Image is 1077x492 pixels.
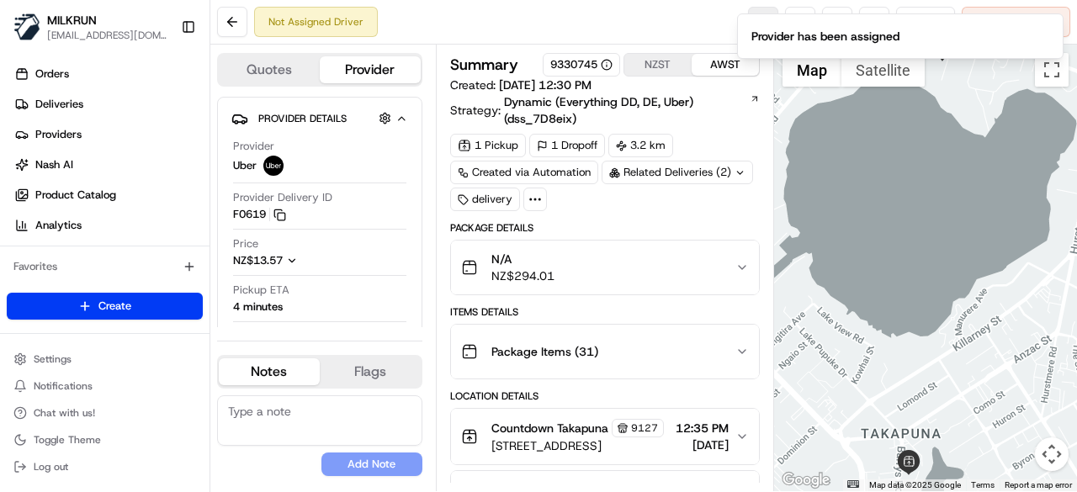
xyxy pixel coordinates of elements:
div: Strategy: [450,93,760,127]
span: 9127 [631,421,658,435]
button: Notes [219,358,320,385]
a: Terms [971,480,995,489]
button: NZ$13.57 [233,253,381,268]
img: uber-new-logo.jpeg [263,156,284,176]
a: Created via Automation [450,161,598,184]
div: Items Details [450,305,760,319]
button: Toggle Theme [7,428,203,452]
button: Log out [7,455,203,479]
span: Provider Delivery ID [233,190,332,205]
a: Deliveries [7,91,210,118]
span: NZ$294.01 [491,267,554,284]
button: Provider [320,56,421,83]
div: Related Deliveries (2) [602,161,753,184]
button: N/ANZ$294.01 [451,241,759,294]
span: Notifications [34,379,93,393]
button: Flags [320,358,421,385]
button: Quotes [219,56,320,83]
div: 3.2 km [608,134,673,157]
span: Pickup ETA [233,283,289,298]
span: Product Catalog [35,188,116,203]
span: Analytics [35,218,82,233]
h3: Summary [450,57,518,72]
span: Create [98,299,131,314]
button: F0619 [233,207,286,222]
button: Notifications [7,374,203,398]
a: Nash AI [7,151,210,178]
button: MILKRUNMILKRUN[EMAIL_ADDRESS][DOMAIN_NAME] [7,7,174,47]
span: Orders [35,66,69,82]
div: delivery [450,188,520,211]
button: Countdown Takapuna9127[STREET_ADDRESS]12:35 PM[DATE] [451,409,759,464]
span: Log out [34,460,68,473]
a: Providers [7,121,210,148]
a: Orders [7,61,210,87]
span: Nash AI [35,157,73,172]
button: MILKRUN [47,12,97,29]
span: Map data ©2025 Google [869,480,961,489]
div: Provider has been assigned [751,28,899,45]
span: Dynamic (Everything DD, DE, Uber) (dss_7D8eix) [504,93,748,127]
img: MILKRUN [13,13,40,40]
button: [EMAIL_ADDRESS][DOMAIN_NAME] [47,29,167,42]
img: Google [778,469,834,491]
span: [STREET_ADDRESS] [491,437,664,454]
span: Provider Details [258,112,347,125]
button: NZST [624,54,692,76]
span: Chat with us! [34,406,95,420]
button: Chat with us! [7,401,203,425]
span: Created: [450,77,592,93]
a: Dynamic (Everything DD, DE, Uber) (dss_7D8eix) [504,93,760,127]
span: NZ$13.57 [233,253,283,267]
span: N/A [491,251,554,267]
button: Settings [7,347,203,371]
div: Package Details [450,221,760,235]
div: Favorites [7,253,203,280]
button: Provider Details [231,104,408,132]
button: AWST [692,54,759,76]
button: 9330745 [550,57,613,72]
span: Providers [35,127,82,142]
div: 1 Pickup [450,134,526,157]
span: Package Items ( 31 ) [491,343,598,360]
a: Product Catalog [7,182,210,209]
div: 1 Dropoff [529,134,605,157]
span: 12:35 PM [676,420,729,436]
a: Report a map error [1005,480,1072,489]
a: Open this area in Google Maps (opens a new window) [778,469,834,491]
span: [DATE] 12:30 PM [499,77,592,93]
span: Deliveries [35,97,83,112]
button: Map camera controls [1035,437,1069,471]
button: Keyboard shortcuts [847,480,859,488]
div: Location Details [450,389,760,403]
span: Settings [34,352,72,366]
a: Analytics [7,212,210,239]
span: Provider [233,139,274,154]
div: 4 minutes [233,299,283,315]
span: Toggle Theme [34,433,101,447]
button: Create [7,293,203,320]
span: Price [233,236,258,251]
span: [DATE] [676,436,729,453]
span: Uber [233,158,257,173]
button: Package Items (31) [451,325,759,378]
span: Countdown Takapuna [491,420,608,436]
